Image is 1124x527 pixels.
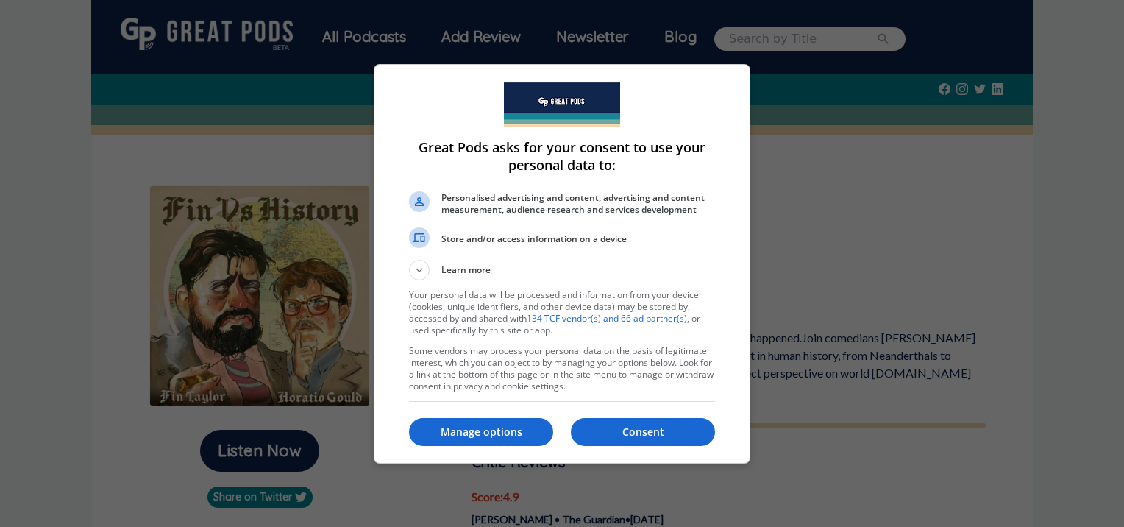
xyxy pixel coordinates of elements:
button: Consent [571,418,715,446]
span: Store and/or access information on a device [441,233,715,245]
div: Great Pods asks for your consent to use your personal data to: [374,64,750,464]
button: Learn more [409,260,715,280]
p: Consent [571,425,715,439]
p: Your personal data will be processed and information from your device (cookies, unique identifier... [409,289,715,336]
img: Welcome to Great Pods [504,82,620,127]
a: 134 TCF vendor(s) and 66 ad partner(s) [527,312,687,325]
h1: Great Pods asks for your consent to use your personal data to: [409,138,715,174]
span: Learn more [441,263,491,280]
button: Manage options [409,418,553,446]
p: Some vendors may process your personal data on the basis of legitimate interest, which you can ob... [409,345,715,392]
p: Manage options [409,425,553,439]
span: Personalised advertising and content, advertising and content measurement, audience research and ... [441,192,715,216]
